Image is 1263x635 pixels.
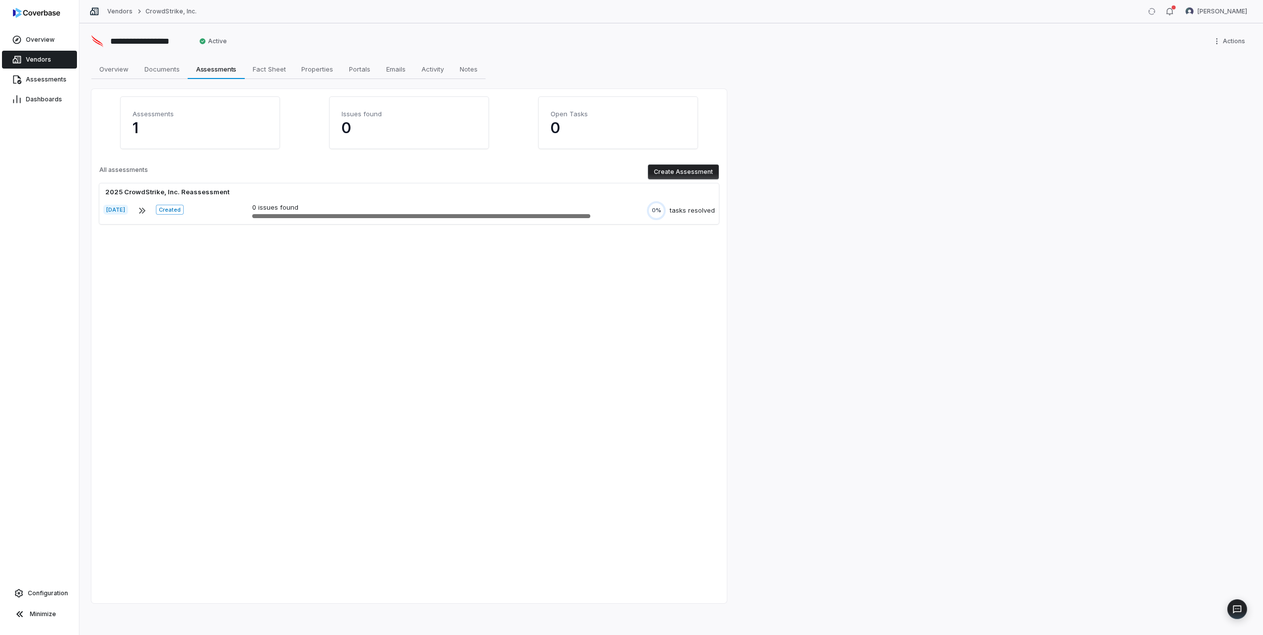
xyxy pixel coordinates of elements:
[1210,34,1251,49] button: More actions
[26,56,51,64] span: Vendors
[28,589,68,597] span: Configuration
[418,63,448,76] span: Activity
[342,119,477,137] p: 0
[342,109,477,119] h4: Issues found
[4,604,75,624] button: Minimize
[252,203,590,213] p: 0 issues found
[670,206,715,216] div: tasks resolved
[30,610,56,618] span: Minimize
[2,51,77,69] a: Vendors
[2,31,77,49] a: Overview
[2,90,77,108] a: Dashboards
[249,63,290,76] span: Fact Sheet
[1180,4,1253,19] button: Mike Lewis avatar[PERSON_NAME]
[652,207,661,214] span: 0%
[140,63,184,76] span: Documents
[156,205,184,215] span: Created
[26,95,62,103] span: Dashboards
[107,7,133,15] a: Vendors
[456,63,482,76] span: Notes
[192,63,241,76] span: Assessments
[103,205,128,215] span: [DATE]
[648,164,719,179] button: Create Assessment
[99,166,148,178] p: All assessments
[133,119,268,137] p: 1
[13,8,60,18] img: logo-D7KZi-bG.svg
[95,63,133,76] span: Overview
[382,63,410,76] span: Emails
[551,109,686,119] h4: Open Tasks
[1186,7,1193,15] img: Mike Lewis avatar
[103,187,231,197] div: 2025 CrowdStrike, Inc. Reassessment
[145,7,197,15] a: CrowdStrike, Inc.
[26,76,67,83] span: Assessments
[1197,7,1247,15] span: [PERSON_NAME]
[199,37,227,45] span: Active
[345,63,374,76] span: Portals
[2,71,77,88] a: Assessments
[4,584,75,602] a: Configuration
[297,63,337,76] span: Properties
[133,109,268,119] h4: Assessments
[551,119,686,137] p: 0
[26,36,55,44] span: Overview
